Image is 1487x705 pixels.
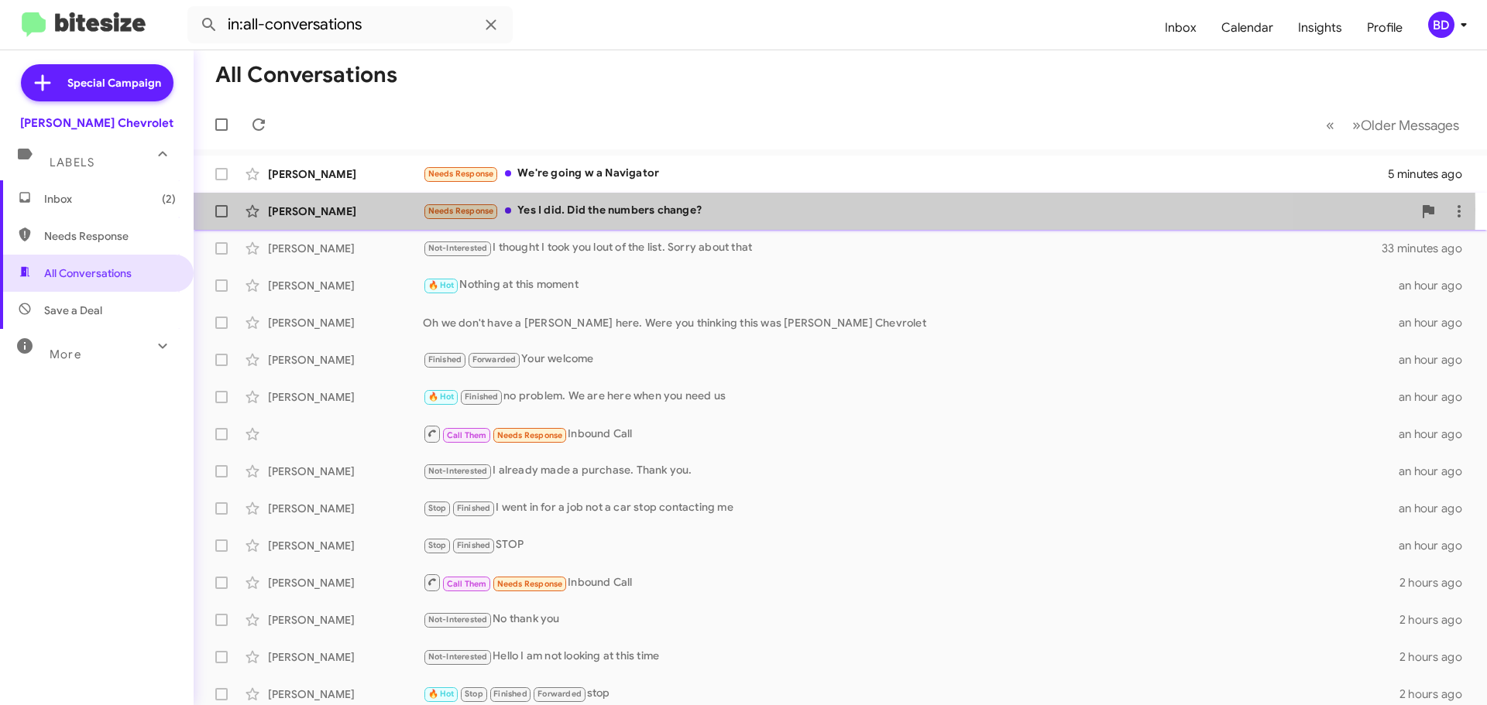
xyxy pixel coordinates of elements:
span: Stop [428,503,447,513]
div: an hour ago [1399,278,1475,293]
span: 🔥 Hot [428,280,455,290]
span: Finished [457,503,491,513]
span: Forwarded [534,687,585,702]
span: » [1352,115,1361,135]
div: [PERSON_NAME] [268,241,423,256]
span: Not-Interested [428,614,488,625]
div: 33 minutes ago [1382,241,1475,256]
span: Not-Interested [428,243,488,253]
span: (2) [162,191,176,207]
span: 🔥 Hot [428,689,455,699]
div: an hour ago [1399,464,1475,479]
div: I already made a purchase. Thank you. [423,462,1399,480]
span: Not-Interested [428,466,488,476]
div: an hour ago [1399,315,1475,330]
span: Needs Response [44,228,176,244]
span: Forwarded [469,353,520,368]
span: All Conversations [44,265,132,281]
div: an hour ago [1399,538,1475,553]
div: 2 hours ago [1399,612,1475,628]
span: Stop [428,540,447,550]
div: 2 hours ago [1399,575,1475,590]
a: Calendar [1209,5,1286,50]
span: Inbox [44,191,176,207]
div: stop [423,685,1399,703]
a: Inbox [1152,5,1209,50]
span: Finished [457,540,491,550]
span: Needs Response [497,430,563,440]
div: No thank you [423,611,1399,628]
span: Call Them [447,430,487,440]
div: Yes I did. Did the numbers change? [423,202,1413,220]
div: [PERSON_NAME] [268,204,423,219]
span: Finished [493,689,527,699]
div: 2 hours ago [1399,649,1475,665]
div: an hour ago [1399,501,1475,516]
span: Call Them [447,579,487,589]
a: Insights [1286,5,1355,50]
div: Hello I am not looking at this time [423,648,1399,666]
div: [PERSON_NAME] [268,575,423,590]
div: [PERSON_NAME] [268,278,423,293]
span: « [1326,115,1334,135]
nav: Page navigation example [1317,109,1468,141]
div: [PERSON_NAME] Chevrolet [20,115,173,131]
div: Your welcome [423,351,1399,368]
div: an hour ago [1399,352,1475,368]
span: Special Campaign [67,75,161,91]
div: Inbound Call [423,424,1399,443]
div: STOP [423,536,1399,554]
span: Older Messages [1361,117,1459,134]
span: More [50,347,81,361]
span: Finished [465,392,499,402]
a: Special Campaign [21,64,173,101]
button: Next [1343,109,1468,141]
div: an hour ago [1399,389,1475,405]
span: Needs Response [428,169,494,179]
div: 2 hours ago [1399,686,1475,702]
span: 🔥 Hot [428,392,455,402]
div: [PERSON_NAME] [268,166,423,182]
div: no problem. We are here when you need us [423,388,1399,406]
div: [PERSON_NAME] [268,538,423,553]
div: [PERSON_NAME] [268,612,423,628]
span: Stop [465,689,483,699]
div: Inbound Call [423,573,1399,592]
div: [PERSON_NAME] [268,501,423,516]
h1: All Conversations [215,63,397,87]
span: Needs Response [428,206,494,216]
span: Labels [50,156,94,169]
div: 5 minutes ago [1388,166,1475,182]
button: Previous [1317,109,1344,141]
div: [PERSON_NAME] [268,649,423,665]
span: Not-Interested [428,652,488,662]
div: [PERSON_NAME] [268,464,423,479]
div: Oh we don't have a [PERSON_NAME] here. Were you thinking this was [PERSON_NAME] Chevrolet [423,315,1399,330]
div: Nothing at this moment [423,276,1399,294]
div: [PERSON_NAME] [268,352,423,368]
span: Needs Response [497,579,563,589]
span: Save a Deal [44,303,102,318]
div: I thought I took you lout of the list. Sorry about that [423,239,1382,257]
div: [PERSON_NAME] [268,315,423,330]
div: [PERSON_NAME] [268,686,423,702]
span: Finished [428,354,462,364]
div: [PERSON_NAME] [268,389,423,405]
a: Profile [1355,5,1415,50]
div: I went in for a job not a car stop contacting me [423,499,1399,517]
div: an hour ago [1399,426,1475,442]
div: BD [1428,12,1454,38]
input: Search [187,6,513,43]
button: BD [1415,12,1470,38]
div: We're going w a Navigator [423,165,1388,183]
